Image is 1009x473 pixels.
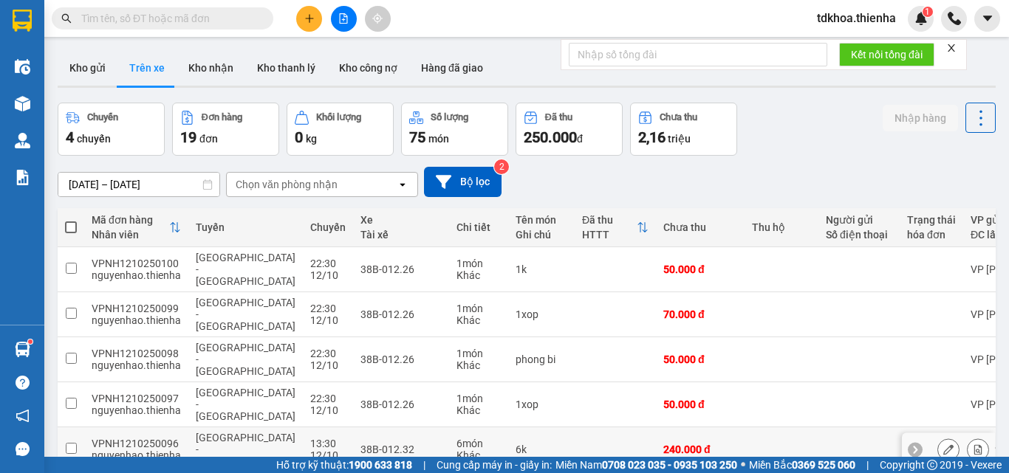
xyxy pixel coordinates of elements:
[456,269,501,281] div: Khác
[638,128,666,146] span: 2,16
[16,442,30,456] span: message
[360,229,442,241] div: Tài xế
[202,112,242,122] div: Đơn hàng
[15,96,30,111] img: warehouse-icon
[805,9,908,27] span: tdkhoa.thienha
[516,353,567,365] div: phong bi
[948,12,961,25] img: phone-icon
[914,12,928,25] img: icon-new-feature
[295,128,303,146] span: 0
[66,128,74,146] span: 4
[15,170,30,185] img: solution-icon
[851,46,923,63] span: Kết nối tổng đài
[287,103,394,156] button: Khối lượng0kg
[310,449,346,461] div: 12/10
[87,112,118,122] div: Chuyến
[92,348,181,359] div: VPNH1210250098
[84,208,188,247] th: Toggle SortBy
[456,348,501,359] div: 1 món
[360,353,442,365] div: 38B-012.26
[338,13,349,24] span: file-add
[866,457,869,473] span: |
[92,303,181,314] div: VPNH1210250099
[456,314,501,326] div: Khác
[180,128,196,146] span: 19
[663,263,737,275] div: 50.000 đ
[360,308,442,320] div: 38B-012.26
[981,12,994,25] span: caret-down
[349,459,412,471] strong: 1900 633 818
[61,13,72,24] span: search
[236,177,338,192] div: Chọn văn phòng nhận
[456,404,501,416] div: Khác
[826,214,892,226] div: Người gửi
[310,348,346,359] div: 22:30
[58,173,219,196] input: Select a date range.
[437,457,552,473] span: Cung cấp máy in - giấy in:
[196,252,295,287] span: [GEOGRAPHIC_DATA] - [GEOGRAPHIC_DATA]
[907,214,956,226] div: Trạng thái
[310,438,346,449] div: 13:30
[92,449,181,461] div: nguyenhao.thienha
[839,43,934,66] button: Kết nối tổng đài
[401,103,508,156] button: Số lượng75món
[907,229,956,241] div: hóa đơn
[92,269,181,281] div: nguyenhao.thienha
[310,359,346,371] div: 12/10
[516,214,567,226] div: Tên món
[516,103,623,156] button: Đã thu250.000đ
[13,10,32,32] img: logo-vxr
[663,398,737,410] div: 50.000 đ
[331,6,357,32] button: file-add
[276,457,412,473] span: Hỗ trợ kỹ thuật:
[245,50,327,86] button: Kho thanh lý
[524,128,577,146] span: 250.000
[310,404,346,416] div: 12/10
[431,112,468,122] div: Số lượng
[494,159,509,174] sup: 2
[306,133,317,145] span: kg
[569,43,827,66] input: Nhập số tổng đài
[456,258,501,269] div: 1 món
[555,457,737,473] span: Miền Nam
[752,221,811,233] div: Thu hộ
[92,314,181,326] div: nguyenhao.thienha
[456,221,501,233] div: Chi tiết
[177,50,245,86] button: Kho nhận
[92,438,181,449] div: VPNH1210250096
[516,263,567,275] div: 1k
[172,103,279,156] button: Đơn hàng19đơn
[456,303,501,314] div: 1 món
[516,229,567,241] div: Ghi chú
[883,105,958,131] button: Nhập hàng
[577,133,583,145] span: đ
[372,13,383,24] span: aim
[196,342,295,377] span: [GEOGRAPHIC_DATA] - [GEOGRAPHIC_DATA]
[92,393,181,404] div: VPNH1210250097
[81,10,256,27] input: Tìm tên, số ĐT hoặc mã đơn
[360,443,442,455] div: 38B-012.32
[310,221,346,233] div: Chuyến
[668,133,691,145] span: triệu
[582,214,637,226] div: Đã thu
[409,128,425,146] span: 75
[516,443,567,455] div: 6k
[360,398,442,410] div: 38B-012.26
[15,59,30,75] img: warehouse-icon
[296,6,322,32] button: plus
[424,167,502,197] button: Bộ lọc
[117,50,177,86] button: Trên xe
[310,303,346,314] div: 22:30
[663,308,737,320] div: 70.000 đ
[545,112,572,122] div: Đã thu
[428,133,449,145] span: món
[310,314,346,326] div: 12/10
[77,133,111,145] span: chuyến
[397,179,408,190] svg: open
[28,339,33,344] sup: 1
[974,6,1000,32] button: caret-down
[16,409,30,423] span: notification
[92,229,169,241] div: Nhân viên
[630,103,737,156] button: Chưa thu2,16 triệu
[310,269,346,281] div: 12/10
